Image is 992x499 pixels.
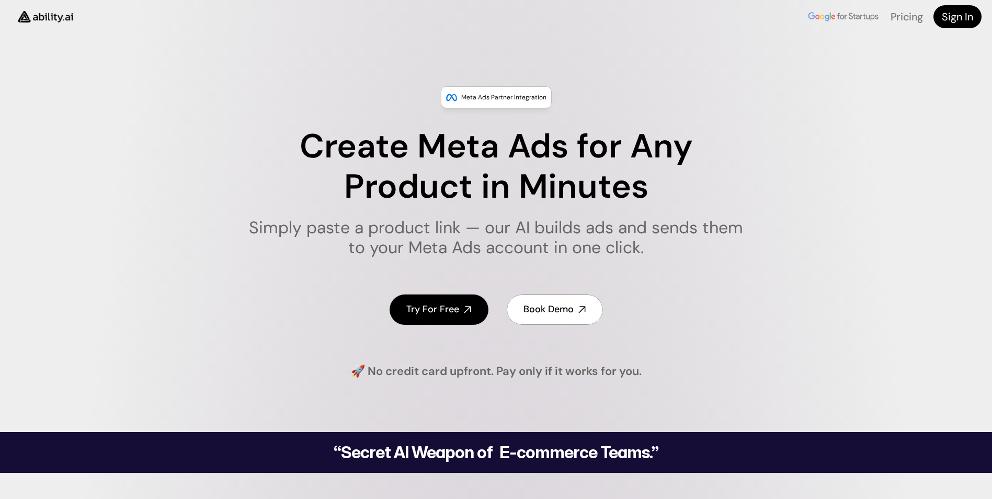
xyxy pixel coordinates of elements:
[523,303,574,316] h4: Book Demo
[507,294,603,324] a: Book Demo
[406,303,459,316] h4: Try For Free
[351,364,642,380] h4: 🚀 No credit card upfront. Pay only if it works for you.
[390,294,488,324] a: Try For Free
[307,444,686,461] h2: “Secret AI Weapon of E-commerce Teams.”
[242,218,750,258] h1: Simply paste a product link — our AI builds ads and sends them to your Meta Ads account in one cl...
[891,10,923,24] a: Pricing
[942,9,973,24] h4: Sign In
[242,127,750,207] h1: Create Meta Ads for Any Product in Minutes
[461,92,546,103] p: Meta Ads Partner Integration
[933,5,982,28] a: Sign In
